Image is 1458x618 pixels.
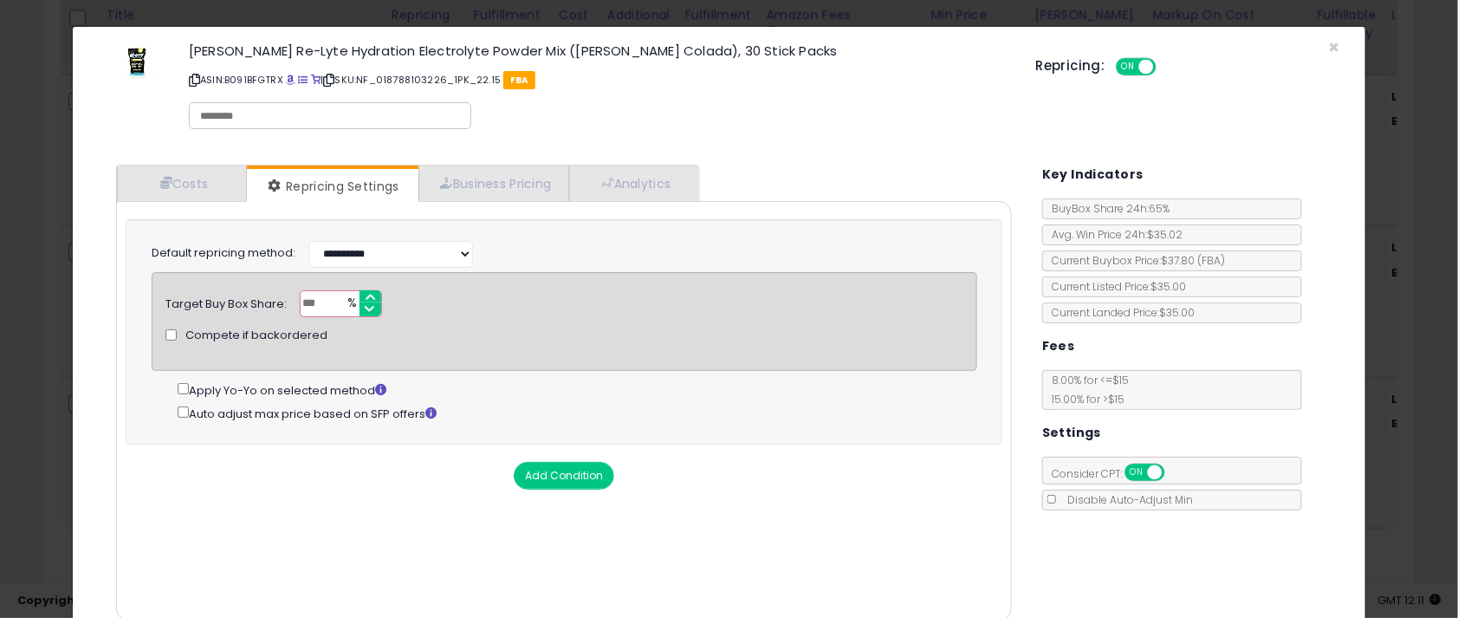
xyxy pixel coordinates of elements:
[117,166,247,201] a: Costs
[514,462,614,490] button: Add Condition
[1059,492,1193,507] span: Disable Auto-Adjust Min
[286,73,295,87] a: BuyBox page
[1118,60,1139,75] span: ON
[1036,59,1105,73] h5: Repricing:
[418,166,570,201] a: Business Pricing
[1043,201,1170,216] span: BuyBox Share 24h: 65%
[185,328,327,344] span: Compete if backordered
[1043,279,1186,294] span: Current Listed Price: $35.00
[311,73,321,87] a: Your listing only
[189,66,1010,94] p: ASIN: B091BFGTRX | SKU: NF_018788103226_1PK_22.15
[189,44,1010,57] h3: [PERSON_NAME] Re-Lyte Hydration Electrolyte Powder Mix ([PERSON_NAME] Colada), 30 Stick Packs
[112,44,164,79] img: 415DcRTsluL._SL60_.jpg
[1153,60,1181,75] span: OFF
[165,290,287,313] div: Target Buy Box Share:
[178,380,977,400] div: Apply Yo-Yo on selected method
[1042,335,1075,357] h5: Fees
[1126,465,1148,480] span: ON
[1043,253,1225,268] span: Current Buybox Price:
[1162,465,1189,480] span: OFF
[1043,305,1195,320] span: Current Landed Price: $35.00
[1042,422,1101,444] h5: Settings
[1042,164,1144,185] h5: Key Indicators
[1043,392,1124,407] span: 15.00 % for > $15
[178,403,977,423] div: Auto adjust max price based on SFP offers
[337,291,365,317] span: %
[569,166,697,201] a: Analytics
[503,71,535,89] span: FBA
[1328,35,1339,60] span: ×
[299,73,308,87] a: All offer listings
[247,169,417,204] a: Repricing Settings
[1197,253,1225,268] span: ( FBA )
[1161,253,1225,268] span: $37.80
[1043,466,1188,481] span: Consider CPT:
[152,245,295,262] label: Default repricing method:
[1043,227,1183,242] span: Avg. Win Price 24h: $35.02
[1043,373,1129,407] span: 8.00 % for <= $15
